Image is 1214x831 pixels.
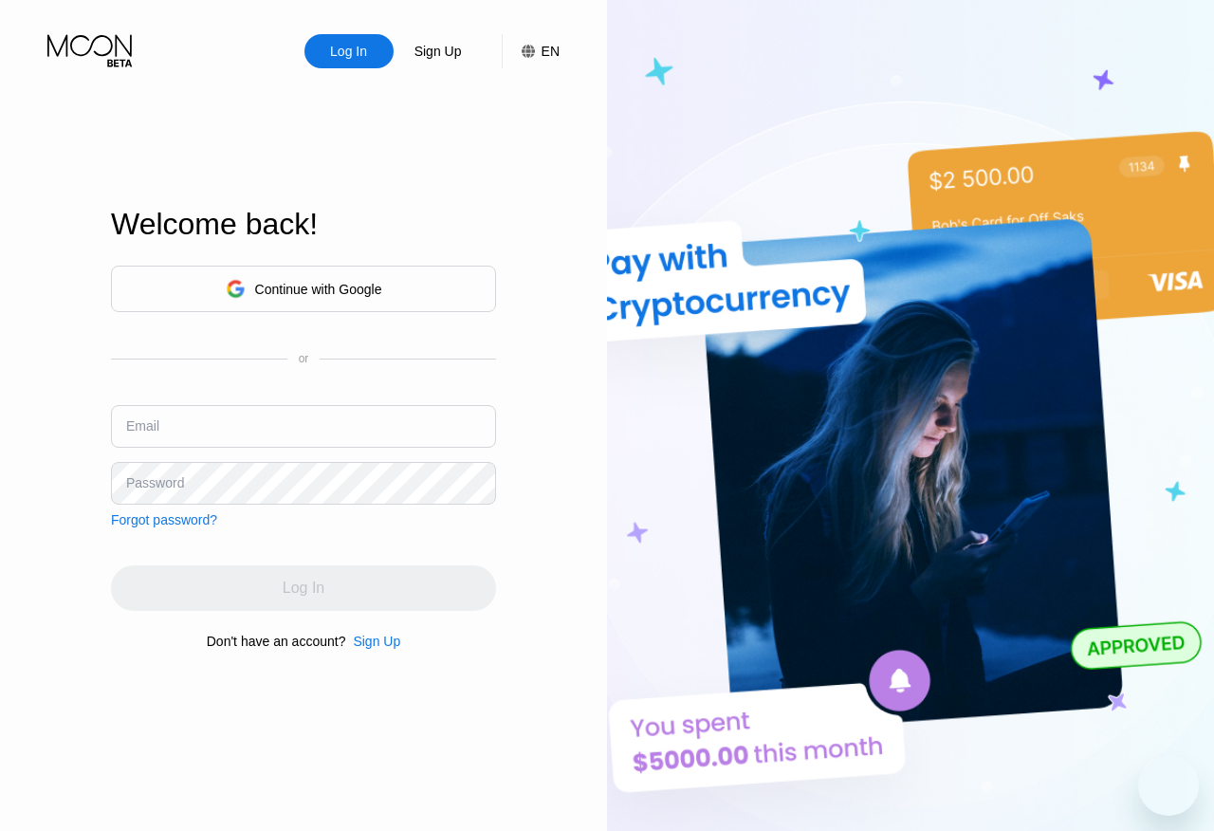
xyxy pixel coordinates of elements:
[328,42,369,61] div: Log In
[345,634,400,649] div: Sign Up
[111,512,217,527] div: Forgot password?
[1138,755,1199,816] iframe: Кнопка запуска окна обмена сообщениями
[394,34,483,68] div: Sign Up
[255,282,382,297] div: Continue with Google
[126,475,184,490] div: Password
[111,266,496,312] div: Continue with Google
[413,42,464,61] div: Sign Up
[502,34,560,68] div: EN
[304,34,394,68] div: Log In
[207,634,346,649] div: Don't have an account?
[353,634,400,649] div: Sign Up
[299,352,309,365] div: or
[542,44,560,59] div: EN
[111,207,496,242] div: Welcome back!
[126,418,159,434] div: Email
